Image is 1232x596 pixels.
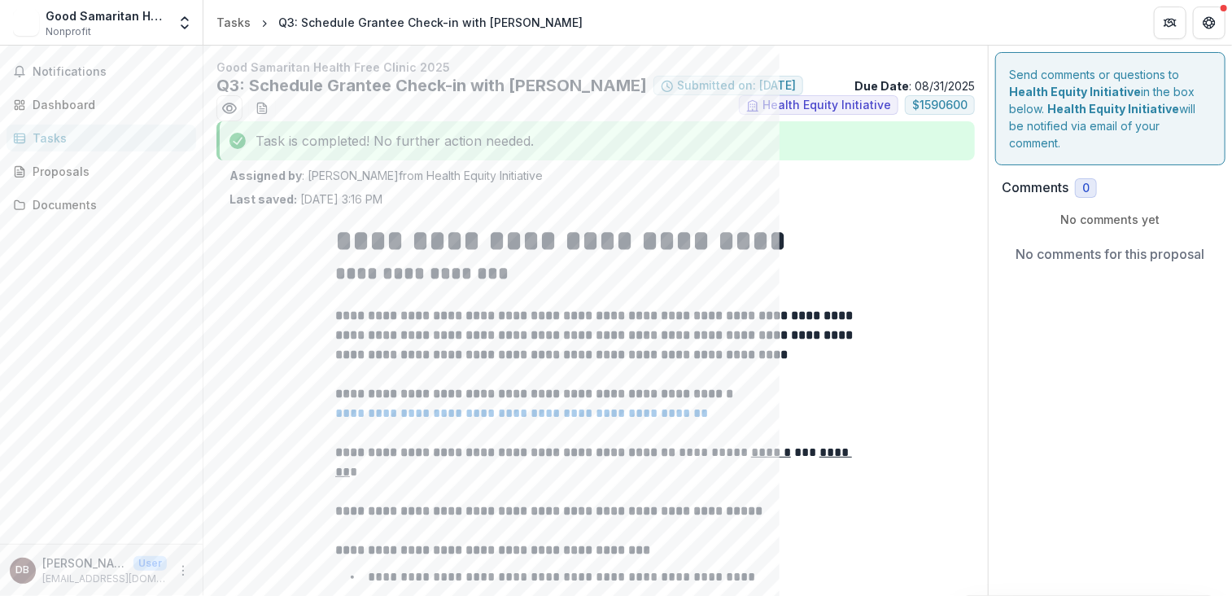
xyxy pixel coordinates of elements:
strong: Health Equity Initiative [1047,102,1179,116]
p: User [133,556,167,571]
a: Tasks [210,11,257,34]
div: Tasks [33,129,183,147]
p: : 08/31/2025 [854,77,975,94]
span: Submitted on: [DATE] [677,79,796,93]
p: : [PERSON_NAME] from Health Equity Initiative [229,167,962,184]
button: Preview ae08a4b6-4dd0-43ed-aa2e-6425d96da2eb.pdf [216,95,242,121]
p: [PERSON_NAME] [42,554,127,572]
button: Partners [1154,7,1186,39]
h2: Comments [1002,180,1068,195]
span: Notifications [33,65,190,79]
strong: Health Equity Initiative [1009,85,1141,99]
p: [DATE] 3:16 PM [229,191,382,208]
a: Documents [7,191,196,218]
button: More [173,561,193,581]
span: 0 [1082,182,1090,195]
button: Notifications [7,59,196,85]
a: Proposals [7,158,196,185]
span: Nonprofit [46,24,91,39]
a: Tasks [7,125,196,151]
p: [EMAIL_ADDRESS][DOMAIN_NAME] [42,572,167,586]
nav: breadcrumb [210,11,589,34]
strong: Assigned by [229,169,302,182]
h2: Q3: Schedule Grantee Check-in with [PERSON_NAME] [216,76,647,95]
button: Open entity switcher [173,7,196,39]
div: Dashboard [33,96,183,113]
div: Send comments or questions to in the box below. will be notified via email of your comment. [995,52,1225,165]
a: Dashboard [7,91,196,118]
div: Proposals [33,163,183,180]
button: Get Help [1193,7,1225,39]
strong: Due Date [854,79,909,93]
strong: Last saved: [229,192,297,206]
p: Good Samaritan Health Free Clinic 2025 [216,59,975,76]
div: Task is completed! No further action needed. [216,121,975,160]
span: $ 1590600 [912,99,968,112]
div: Good Samaritan Health Services Inc [46,7,167,24]
div: Documents [33,196,183,213]
span: Health Equity Initiative [762,99,891,112]
div: Q3: Schedule Grantee Check-in with [PERSON_NAME] [278,14,583,31]
p: No comments yet [1002,211,1219,228]
div: Debi Berk [16,565,30,576]
button: download-word-button [249,95,275,121]
div: Tasks [216,14,251,31]
img: Good Samaritan Health Services Inc [13,10,39,36]
p: No comments for this proposal [1016,244,1205,264]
